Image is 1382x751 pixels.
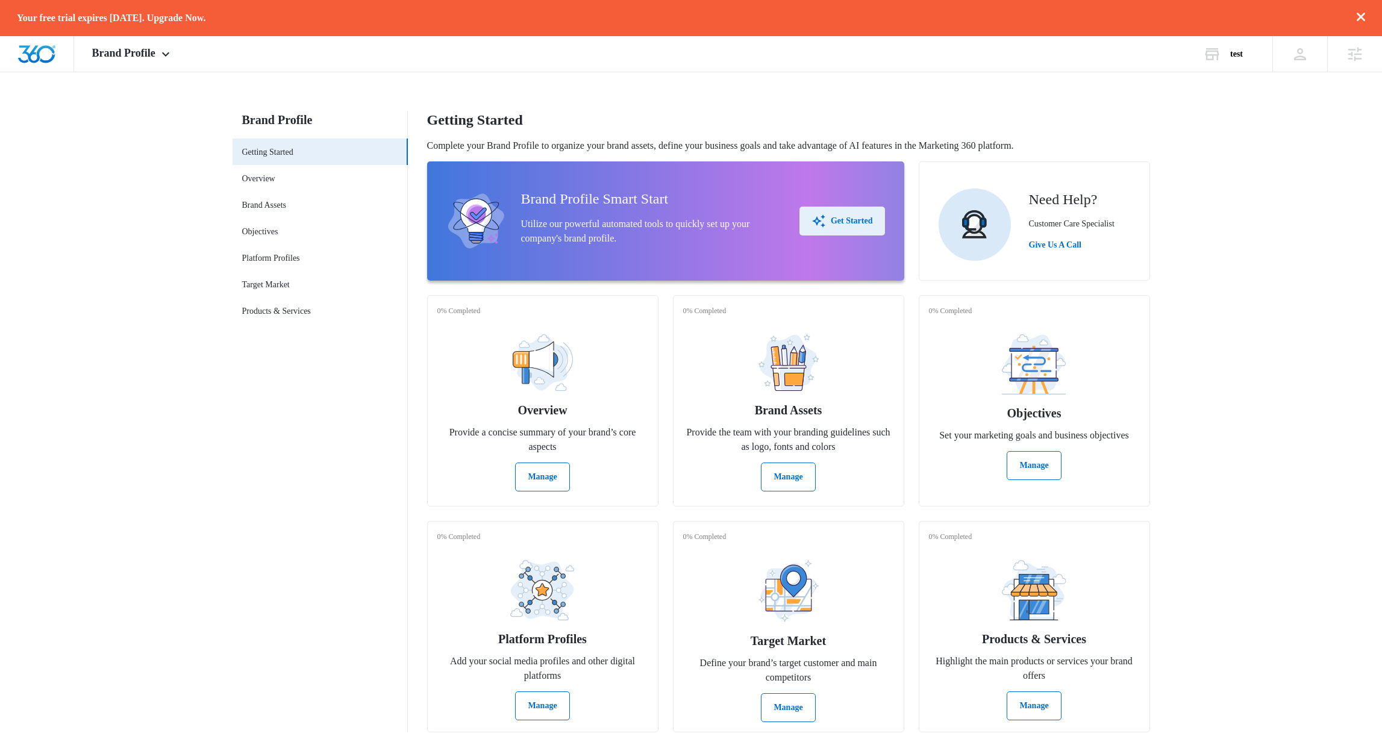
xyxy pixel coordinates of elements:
[242,146,293,158] a: Getting Started
[1007,404,1062,422] h2: Objectives
[437,654,648,683] p: Add your social media profiles and other digital platforms
[1007,451,1061,480] button: Manage
[683,531,727,542] p: 0% Completed
[74,36,191,72] div: Brand Profile
[683,305,727,316] p: 0% Completed
[919,521,1150,732] a: 0% CompletedProducts & ServicesHighlight the main products or services your brand offersManage
[761,693,815,722] button: Manage
[517,401,567,419] h2: Overview
[242,172,275,185] a: Overview
[929,654,1140,683] p: Highlight the main products or services your brand offers
[521,188,780,210] h2: Brand Profile Smart Start
[242,225,278,238] a: Objectives
[515,691,569,720] button: Manage
[427,521,658,732] a: 0% CompletedPlatform ProfilesAdd your social media profiles and other digital platformsManage
[437,305,481,316] p: 0% Completed
[1029,189,1115,210] h2: Need Help?
[233,111,408,129] h2: Brand Profile
[521,217,780,246] p: Utilize our powerful automated tools to quickly set up your company's brand profile.
[242,305,311,317] a: Products & Services
[799,207,885,235] button: Get Started
[919,295,1150,506] a: 0% CompletedObjectivesSet your marketing goals and business objectivesManage
[17,12,205,23] p: Your free trial expires [DATE]. Upgrade Now.
[1357,12,1365,23] button: dismiss this dialog
[1029,238,1115,251] a: Give Us A Call
[92,47,155,60] span: Brand Profile
[673,295,904,506] a: 0% CompletedBrand AssetsProvide the team with your branding guidelines such as logo, fonts and co...
[427,139,1150,153] p: Complete your Brand Profile to organize your brand assets, define your business goals and take ad...
[498,630,587,648] h2: Platform Profiles
[1007,691,1061,720] button: Manage
[1230,49,1243,59] div: account name
[755,401,822,419] h2: Brand Assets
[242,278,290,291] a: Target Market
[811,214,873,228] div: Get Started
[929,305,972,316] p: 0% Completed
[673,521,904,732] a: 0% CompletedTarget MarketDefine your brand’s target customer and main competitorsManage
[242,199,287,211] a: Brand Assets
[427,111,523,129] h1: Getting Started
[929,531,972,542] p: 0% Completed
[761,463,815,491] button: Manage
[515,463,569,491] button: Manage
[939,428,1129,443] p: Set your marketing goals and business objectives
[242,252,300,264] a: Platform Profiles
[751,632,826,650] h2: Target Market
[427,295,658,506] a: 0% CompletedOverviewProvide a concise summary of your brand’s core aspectsManage
[437,425,648,454] p: Provide a concise summary of your brand’s core aspects
[683,425,894,454] p: Provide the team with your branding guidelines such as logo, fonts and colors
[982,630,1086,648] h2: Products & Services
[683,656,894,685] p: Define your brand’s target customer and main competitors
[437,531,481,542] p: 0% Completed
[1029,217,1115,230] p: Customer Care Specialist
